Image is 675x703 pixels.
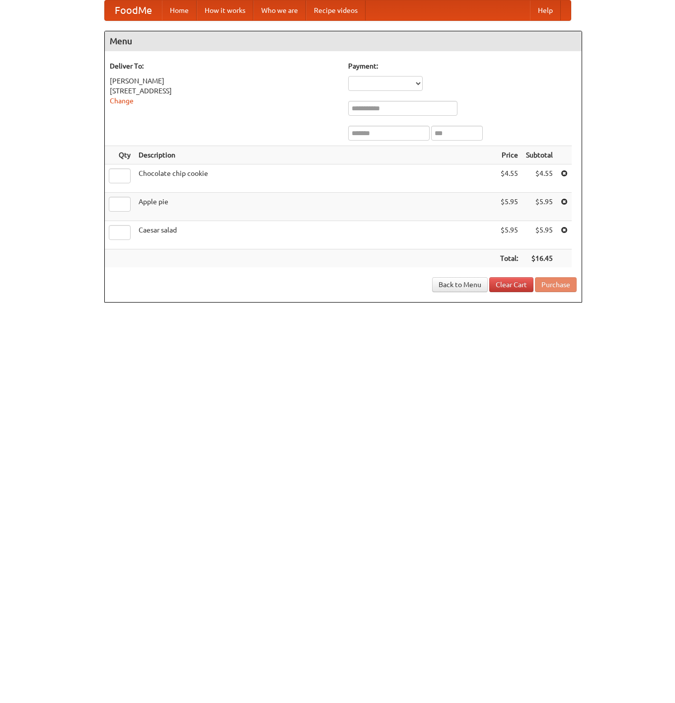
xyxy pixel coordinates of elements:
[496,193,522,221] td: $5.95
[110,76,338,86] div: [PERSON_NAME]
[522,193,557,221] td: $5.95
[522,249,557,268] th: $16.45
[530,0,561,20] a: Help
[489,277,533,292] a: Clear Cart
[496,164,522,193] td: $4.55
[105,31,582,51] h4: Menu
[110,86,338,96] div: [STREET_ADDRESS]
[135,221,496,249] td: Caesar salad
[110,61,338,71] h5: Deliver To:
[105,0,162,20] a: FoodMe
[135,193,496,221] td: Apple pie
[197,0,253,20] a: How it works
[105,146,135,164] th: Qty
[432,277,488,292] a: Back to Menu
[253,0,306,20] a: Who we are
[496,146,522,164] th: Price
[162,0,197,20] a: Home
[496,249,522,268] th: Total:
[306,0,366,20] a: Recipe videos
[535,277,577,292] button: Purchase
[496,221,522,249] td: $5.95
[522,221,557,249] td: $5.95
[522,164,557,193] td: $4.55
[348,61,577,71] h5: Payment:
[135,146,496,164] th: Description
[135,164,496,193] td: Chocolate chip cookie
[522,146,557,164] th: Subtotal
[110,97,134,105] a: Change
